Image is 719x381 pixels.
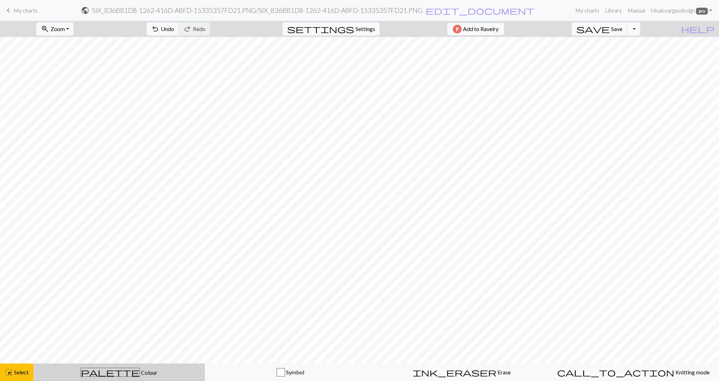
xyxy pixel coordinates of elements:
[14,7,38,14] span: My charts
[681,24,714,34] span: help
[287,25,354,33] i: Settings
[13,369,29,375] span: Select
[151,24,159,34] span: undo
[426,6,534,15] span: edit_document
[572,22,627,36] button: Save
[4,5,38,16] a: My charts
[376,364,548,381] button: Erase
[81,367,140,377] span: palette
[287,24,354,34] span: settings
[161,25,174,32] span: Undo
[51,25,65,32] span: Zoom
[205,364,376,381] button: Symbol
[413,367,496,377] span: ink_eraser
[33,364,205,381] button: Colour
[557,367,674,377] span: call_to_action
[625,3,648,17] a: Manual
[5,367,13,377] span: highlight_alt
[447,23,504,35] button: Add to Ravelry
[453,25,462,33] img: Ravelry
[576,24,610,34] span: save
[602,3,625,17] a: Library
[140,369,157,376] span: Colour
[463,25,499,33] span: Add to Ravelry
[285,369,304,375] span: Symbol
[92,6,422,14] h2: SIX_836BB1D8-1262-416D-A8FD-15335357FD21.PNG / SIX_836BB1D8-1262-416D-A8FD-15335357FD21.PNG
[81,6,89,15] span: public
[496,369,511,375] span: Erase
[674,369,710,375] span: Knitting mode
[36,22,74,36] button: Zoom
[696,8,708,15] span: pro
[283,22,380,36] button: SettingsSettings
[41,24,49,34] span: zoom_in
[611,25,622,32] span: Save
[147,22,179,36] button: Undo
[572,3,602,17] a: My charts
[355,25,375,33] span: Settings
[648,3,715,17] a: Hisabvargasdesign pro
[4,6,13,15] span: keyboard_arrow_left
